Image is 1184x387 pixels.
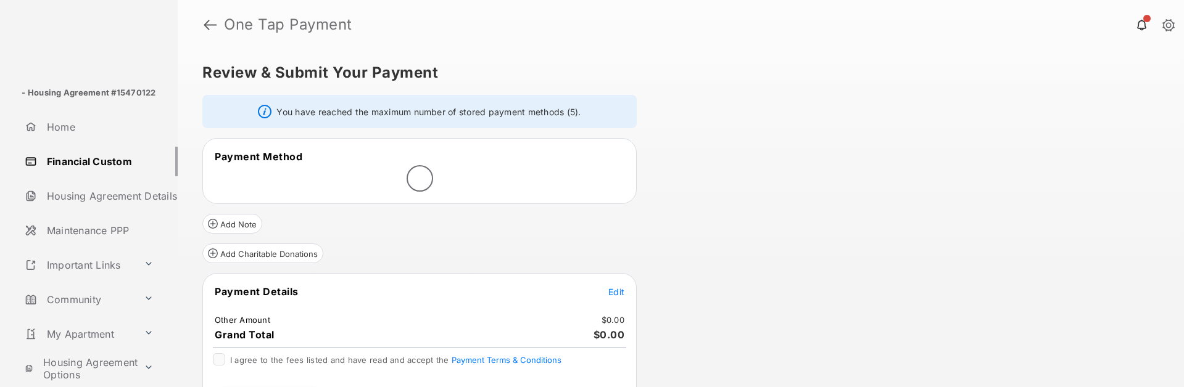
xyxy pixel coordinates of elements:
[20,354,139,383] a: Housing Agreement Options
[20,147,178,176] a: Financial Custom
[214,314,271,325] td: Other Amount
[202,243,323,263] button: Add Charitable Donations
[608,285,624,298] button: Edit
[202,95,637,128] div: You have reached the maximum number of stored payment methods (5).
[215,285,299,298] span: Payment Details
[230,355,561,365] span: I agree to the fees listed and have read and accept the
[20,216,178,245] a: Maintenance PPP
[452,355,561,365] button: I agree to the fees listed and have read and accept the
[20,181,178,211] a: Housing Agreement Details
[601,314,625,325] td: $0.00
[20,319,139,349] a: My Apartment
[215,150,302,163] span: Payment Method
[22,87,155,99] p: - Housing Agreement #15470122
[594,328,625,341] span: $0.00
[20,112,178,142] a: Home
[20,250,139,280] a: Important Links
[215,328,275,341] span: Grand Total
[20,285,139,314] a: Community
[202,65,1149,80] h5: Review & Submit Your Payment
[224,17,352,32] strong: One Tap Payment
[202,214,262,234] button: Add Note
[608,287,624,297] span: Edit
